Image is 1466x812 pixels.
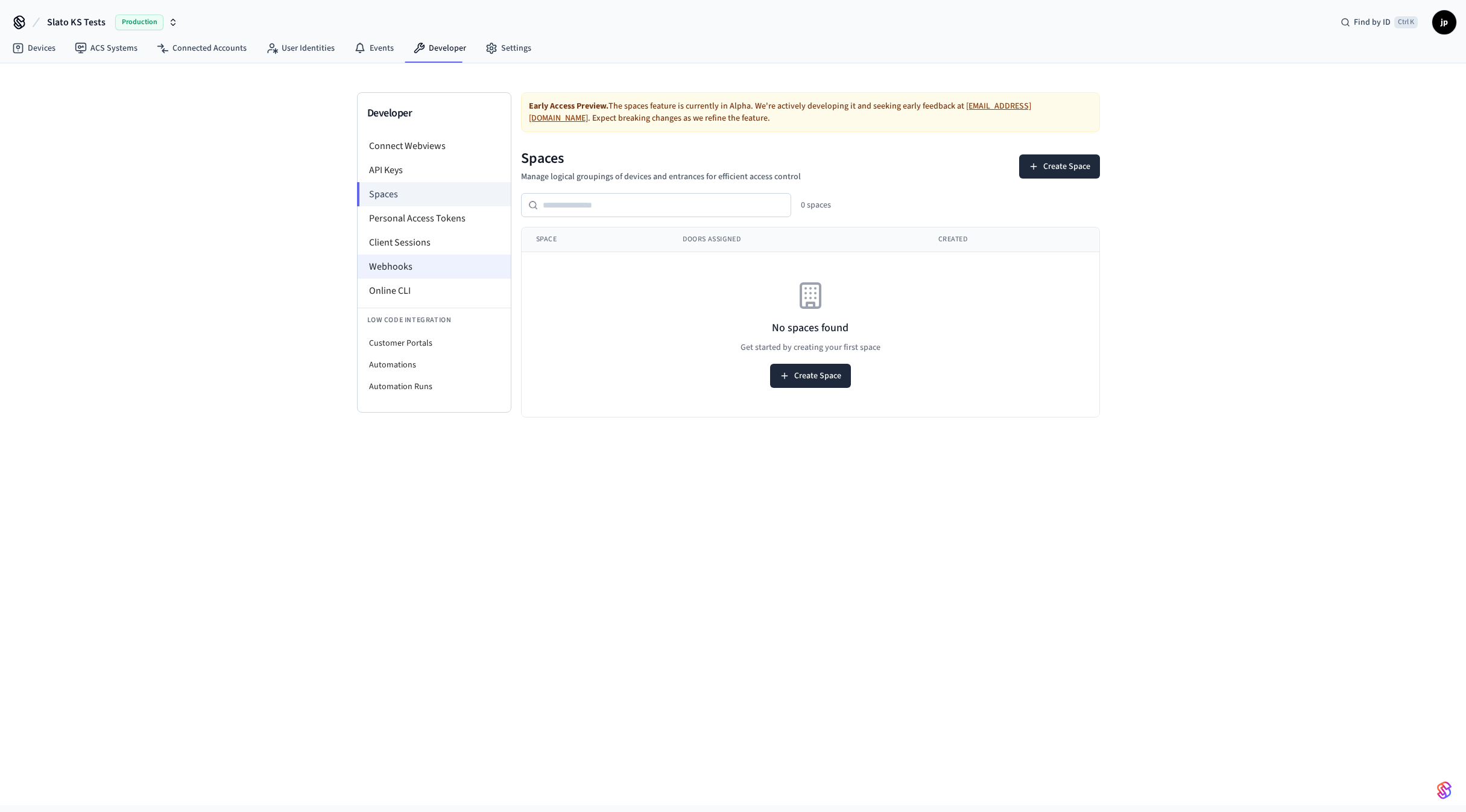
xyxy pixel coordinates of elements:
span: Find by ID [1354,16,1391,28]
li: Webhooks [358,255,511,279]
h3: No spaces found [772,320,848,337]
span: Slato KS Tests [47,15,106,30]
div: The spaces feature is currently in Alpha. We're actively developing it and seeking early feedback... [521,92,1100,132]
span: Production [115,14,163,30]
li: Customer Portals [358,332,511,354]
span: Ctrl K [1394,16,1418,28]
li: Online CLI [358,279,511,303]
a: [EMAIL_ADDRESS][DOMAIN_NAME] [529,100,1031,124]
a: Settings [476,37,541,59]
li: Connect Webviews [358,134,511,158]
th: Created [924,227,1096,252]
a: Developer [403,37,476,59]
li: Client Sessions [358,230,511,255]
h1: Spaces [521,149,801,168]
li: Automations [358,354,511,376]
li: API Keys [358,158,511,182]
th: Space [522,227,668,252]
strong: Early Access Preview. [529,100,608,112]
p: Get started by creating your first space [741,341,880,354]
button: Create Space [770,364,851,388]
a: Devices [2,37,65,59]
button: jp [1432,10,1456,34]
th: Doors Assigned [668,227,924,252]
div: 0 spaces [801,199,831,211]
a: Events [344,37,403,59]
li: Automation Runs [358,376,511,398]
li: Personal Access Tokens [358,206,511,230]
img: SeamLogoGradient.69752ec5.svg [1437,781,1452,800]
a: ACS Systems [65,37,147,59]
div: Find by IDCtrl K [1331,11,1427,33]
h3: Developer [367,105,501,122]
li: Low Code Integration [358,308,511,332]
li: Spaces [357,182,511,206]
span: jp [1433,11,1455,33]
a: User Identities [256,37,344,59]
p: Manage logical groupings of devices and entrances for efficient access control [521,171,801,183]
button: Create Space [1019,154,1100,179]
a: Connected Accounts [147,37,256,59]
